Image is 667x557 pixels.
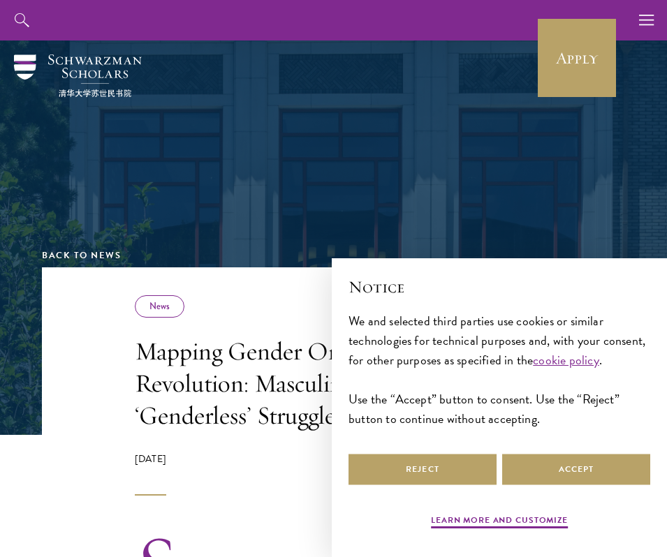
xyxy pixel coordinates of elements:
a: Apply [538,19,616,97]
button: Reject [349,454,497,485]
h2: Notice [349,275,650,299]
button: Accept [502,454,650,485]
div: We and selected third parties use cookies or similar technologies for technical purposes and, wit... [349,311,650,429]
a: Back to News [42,248,121,262]
a: News [149,299,170,313]
img: Schwarzman Scholars [14,54,142,97]
a: cookie policy [533,350,599,369]
div: [DATE] [135,452,533,496]
h1: Mapping Gender Onto the Cultural Revolution: Masculinity’s Triumph in a ‘Genderless’ Struggle [135,335,533,431]
button: Learn more and customize [431,514,568,530]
